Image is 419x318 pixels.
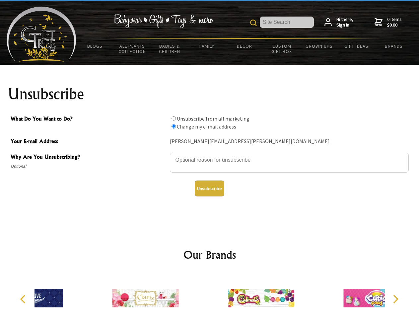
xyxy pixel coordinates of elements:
[17,292,31,306] button: Previous
[170,153,409,173] textarea: Why Are You Unsubscribing?
[177,115,249,122] label: Unsubscribe from all marketing
[338,39,375,53] a: Gift Ideas
[324,17,353,28] a: Hi there,Sign in
[76,39,114,53] a: BLOGS
[300,39,338,53] a: Grown Ups
[172,124,176,129] input: What Do You Want to Do?
[387,22,402,28] strong: $0.00
[375,17,402,28] a: 0 items$0.00
[11,162,167,170] span: Optional
[151,39,188,58] a: Babies & Children
[226,39,263,53] a: Decor
[387,16,402,28] span: 0 items
[388,292,403,306] button: Next
[177,123,236,130] label: Change my e-mail address
[375,39,413,53] a: Brands
[11,137,167,147] span: Your E-mail Address
[336,22,353,28] strong: Sign in
[195,181,224,196] button: Unsubscribe
[188,39,226,53] a: Family
[11,115,167,124] span: What Do You Want to Do?
[11,153,167,162] span: Why Are You Unsubscribing?
[260,17,314,28] input: Site Search
[170,136,409,147] div: [PERSON_NAME][EMAIL_ADDRESS][PERSON_NAME][DOMAIN_NAME]
[250,20,257,26] img: product search
[114,39,151,58] a: All Plants Collection
[8,86,411,102] h1: Unsubscribe
[113,14,213,28] img: Babywear - Gifts - Toys & more
[172,116,176,121] input: What Do You Want to Do?
[263,39,301,58] a: Custom Gift Box
[336,17,353,28] span: Hi there,
[7,7,76,62] img: Babyware - Gifts - Toys and more...
[13,247,406,263] h2: Our Brands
